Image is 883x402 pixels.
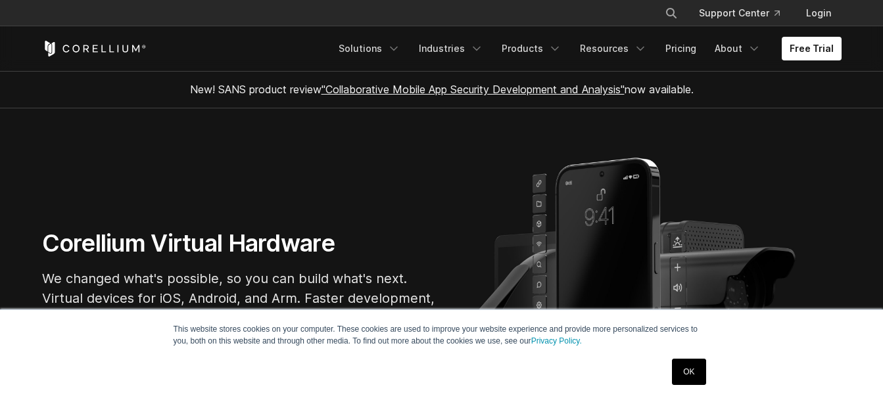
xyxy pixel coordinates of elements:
p: This website stores cookies on your computer. These cookies are used to improve your website expe... [174,323,710,347]
div: Navigation Menu [649,1,842,25]
a: Resources [572,37,655,60]
a: OK [672,359,705,385]
a: "Collaborative Mobile App Security Development and Analysis" [322,83,625,96]
a: Products [494,37,569,60]
p: We changed what's possible, so you can build what's next. Virtual devices for iOS, Android, and A... [42,269,437,328]
div: Navigation Menu [331,37,842,60]
a: Support Center [688,1,790,25]
a: About [707,37,769,60]
a: Pricing [657,37,704,60]
a: Industries [411,37,491,60]
h1: Corellium Virtual Hardware [42,229,437,258]
span: New! SANS product review now available. [190,83,694,96]
a: Login [796,1,842,25]
a: Corellium Home [42,41,147,56]
a: Privacy Policy. [531,336,582,346]
a: Solutions [331,37,408,60]
button: Search [659,1,683,25]
a: Free Trial [782,37,842,60]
